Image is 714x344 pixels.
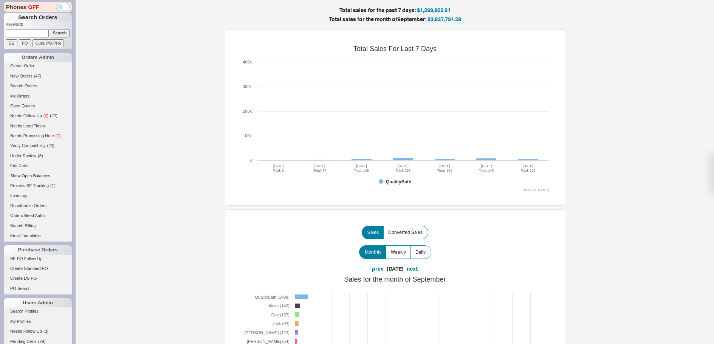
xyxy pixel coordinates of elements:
[4,285,72,293] a: PO Search
[4,112,72,120] a: Needs Follow Up(2)(22)
[249,158,251,163] text: 0
[157,17,633,22] h5: Total sales for the month of September :
[4,92,72,100] a: My Orders
[34,74,42,78] span: ( 47 )
[4,318,72,325] a: My Profiles
[356,164,367,168] tspan: [DATE]
[10,143,46,148] span: Verify Compatibility
[427,16,461,22] span: $3,637,791.28
[33,39,64,47] input: Cust. PO/Proj
[386,179,411,184] tspan: QualityBath
[4,82,72,90] a: Search Orders
[10,113,42,118] span: Needs Follow Up
[6,22,72,29] p: Keyword:
[4,162,72,170] a: Edit Carts
[4,132,72,140] a: Needs Processing Note(1)
[6,39,17,47] input: SE
[10,339,37,344] span: Pending Certs
[268,304,290,308] tspan: Akiva (140)
[271,313,289,317] tspan: Dov (137)
[4,202,72,210] a: Reauthorize Orders
[353,45,436,53] tspan: Total Sales For Last 7 Days
[439,164,450,168] tspan: [DATE]
[417,7,451,13] span: $1,299,802.91
[47,143,55,148] span: ( 20 )
[4,327,72,335] a: Needs Follow Up(3)
[4,274,72,282] a: Create DS PO
[157,8,633,13] h5: Total sales for the past 7 days:
[521,188,548,192] text: [DOMAIN_NAME]
[244,330,289,335] tspan: [PERSON_NAME] (122)
[4,102,72,110] a: Open Quotes
[4,255,72,263] a: SE PO Follow Up
[522,164,533,168] tspan: [DATE]
[313,169,326,172] tspan: Total: 87
[19,39,31,47] input: PO
[372,265,384,273] button: prev
[273,169,283,172] tspan: Total: 6
[4,13,72,22] h1: Search Orders
[50,29,70,37] input: Search
[4,307,72,315] a: Search Profiles
[4,2,72,12] div: Phones
[520,169,535,172] tspan: Total: 101
[407,265,418,273] button: next
[4,232,72,240] a: Email Templates
[10,183,49,188] span: Process SE Tracking
[4,192,72,200] a: Inventory
[4,72,72,80] a: New Orders(47)
[481,164,491,168] tspan: [DATE]
[314,164,325,168] tspan: [DATE]
[43,329,48,333] span: ( 3 )
[243,133,252,138] text: 100k
[4,265,72,273] a: Create Standard PO
[10,133,54,138] span: Needs Processing Note
[4,182,72,190] a: Process SE Tracking(1)
[4,245,72,254] div: Purchase Orders
[395,169,410,172] tspan: Total: 156
[391,249,406,255] span: Weekly
[246,339,289,344] tspan: [PERSON_NAME] (84)
[398,164,408,168] tspan: [DATE]
[272,321,289,326] tspan: Jack (92)
[437,169,452,172] tspan: Total: 161
[243,84,252,89] text: 300k
[387,265,404,273] div: [DATE]
[243,60,252,64] text: 400k
[479,169,494,172] tspan: Total: 143
[28,3,39,11] span: OFF
[4,298,72,307] div: Users Admin
[10,74,33,78] span: New Orders
[38,339,46,344] span: ( 79 )
[10,153,36,158] span: Under Review
[43,113,48,118] span: ( 2 )
[56,133,60,138] span: ( 1 )
[4,152,72,160] a: Under Review(8)
[4,212,72,220] a: Orders Need Auths
[273,164,283,168] tspan: [DATE]
[38,153,43,158] span: ( 8 )
[354,169,369,172] tspan: Total: 146
[344,276,446,283] tspan: Sales for the month of September
[255,295,290,299] tspan: QualityBath (1498)
[4,172,72,180] a: Show Open Balances
[415,249,426,255] span: Daily
[365,249,381,255] span: Monthly
[4,53,72,62] div: Orders Admin
[4,62,72,70] a: Create Order
[4,222,72,230] a: Search Billing
[4,122,72,130] a: Needs Lead Times
[50,183,55,188] span: ( 1 )
[10,329,42,333] span: Needs Follow Up
[50,113,57,118] span: ( 22 )
[243,109,252,113] text: 200k
[4,142,72,150] a: Verify Compatibility(20)
[367,229,379,236] span: Sales
[388,229,423,236] span: Converted Sales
